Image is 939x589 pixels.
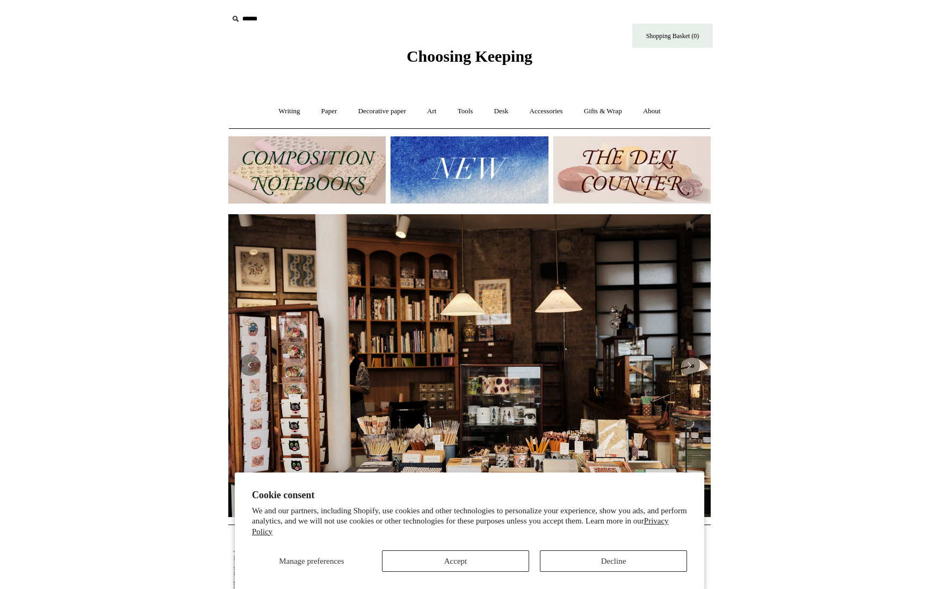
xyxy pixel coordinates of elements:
[279,557,344,565] span: Manage preferences
[448,97,483,126] a: Tools
[407,47,532,65] span: Choosing Keeping
[382,550,529,572] button: Accept
[632,24,713,48] a: Shopping Basket (0)
[228,136,386,203] img: 202302 Composition ledgers.jpg__PID:69722ee6-fa44-49dd-a067-31375e5d54ec
[252,517,669,536] a: Privacy Policy
[349,97,416,126] a: Decorative paper
[574,97,632,126] a: Gifts & Wrap
[553,136,711,203] img: The Deli Counter
[391,136,548,203] img: New.jpg__PID:f73bdf93-380a-4a35-bcfe-7823039498e1
[540,550,687,572] button: Decline
[252,506,687,537] p: We and our partners, including Shopify, use cookies and other technologies to personalize your ex...
[252,490,687,501] h2: Cookie consent
[269,97,310,126] a: Writing
[417,97,446,126] a: Art
[239,354,261,376] button: Previous
[312,97,347,126] a: Paper
[520,97,573,126] a: Accessories
[678,354,700,376] button: Next
[485,97,518,126] a: Desk
[633,97,670,126] a: About
[407,56,532,63] a: Choosing Keeping
[228,214,711,517] img: 20250131 INSIDE OF THE SHOP.jpg__PID:b9484a69-a10a-4bde-9e8d-1408d3d5e6ad
[252,550,371,572] button: Manage preferences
